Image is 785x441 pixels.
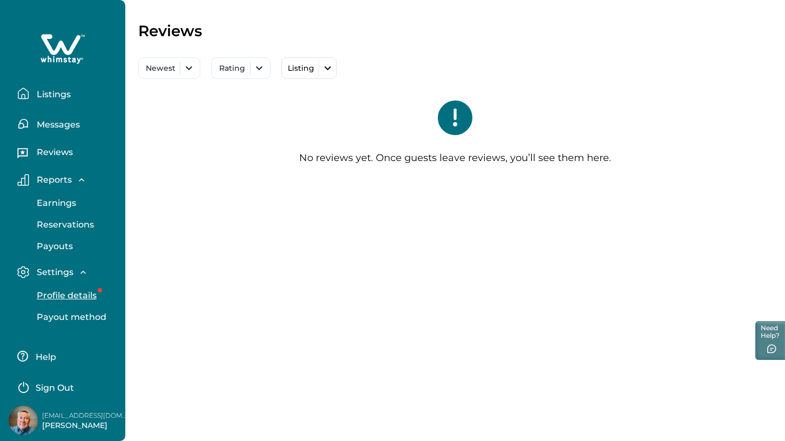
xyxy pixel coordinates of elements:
[25,285,124,306] button: Profile details
[33,219,94,230] p: Reservations
[17,192,117,257] div: Reports
[33,89,71,100] p: Listings
[17,376,113,397] button: Sign Out
[33,241,73,252] p: Payouts
[17,266,117,278] button: Settings
[42,420,128,431] p: [PERSON_NAME]
[17,174,117,186] button: Reports
[299,152,611,164] p: No reviews yet. Once guests leave reviews, you’ll see them here.
[33,147,73,158] p: Reviews
[17,83,117,104] button: Listings
[25,306,124,328] button: Payout method
[138,57,200,79] button: Newest
[17,345,113,367] button: Help
[33,175,72,185] p: Reports
[25,236,124,257] button: Payouts
[17,113,117,135] button: Messages
[285,64,314,73] p: Listing
[138,22,202,40] p: Reviews
[33,312,106,323] p: Payout method
[281,57,337,79] button: Listing
[33,198,76,209] p: Earnings
[33,290,97,301] p: Profile details
[36,383,74,393] p: Sign Out
[33,119,80,130] p: Messages
[9,406,38,435] img: Whimstay Host
[32,352,56,363] p: Help
[17,143,117,165] button: Reviews
[42,410,128,421] p: [EMAIL_ADDRESS][DOMAIN_NAME]
[33,267,73,278] p: Settings
[17,285,117,328] div: Settings
[25,214,124,236] button: Reservations
[211,57,270,79] button: Rating
[25,192,124,214] button: Earnings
